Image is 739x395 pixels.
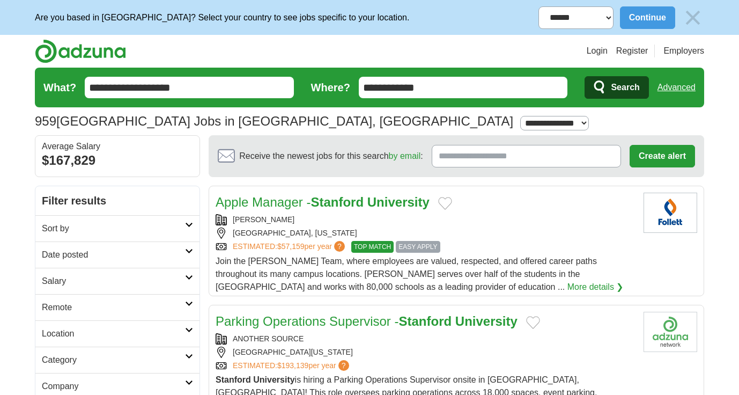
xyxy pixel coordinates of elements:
[35,320,199,347] a: Location
[644,193,697,233] img: Follett Corporation logo
[239,150,423,163] span: Receive the newest jobs for this search :
[35,11,409,24] p: Are you based in [GEOGRAPHIC_DATA]? Select your country to see jobs specific to your location.
[42,275,185,288] h2: Salary
[42,142,193,151] div: Average Salary
[35,114,513,128] h1: [GEOGRAPHIC_DATA] Jobs in [GEOGRAPHIC_DATA], [GEOGRAPHIC_DATA]
[35,112,56,131] span: 959
[334,241,345,252] span: ?
[42,380,185,393] h2: Company
[35,215,199,242] a: Sort by
[216,333,635,345] div: ANOTHER SOURCE
[253,375,294,384] strong: University
[233,241,347,253] a: ESTIMATED:$57,159per year?
[455,314,518,328] strong: University
[657,77,696,98] a: Advanced
[35,39,126,63] img: Adzuna logo
[611,77,639,98] span: Search
[43,79,76,96] label: What?
[216,347,635,358] div: [GEOGRAPHIC_DATA][US_STATE]
[438,197,452,210] button: Add to favorite jobs
[277,361,308,370] span: $193,139
[216,314,518,328] a: Parking Operations Supervisor -Stanford University
[398,314,452,328] strong: Stanford
[616,45,648,57] a: Register
[35,347,199,373] a: Category
[644,312,697,352] img: Company logo
[682,6,704,29] img: icon_close_no_bg.svg
[42,151,193,170] div: $167,829
[216,257,597,291] span: Join the [PERSON_NAME] Team, where employees are valued, respected, and offered career paths thro...
[42,248,185,261] h2: Date posted
[35,294,199,320] a: Remote
[35,242,199,268] a: Date posted
[42,327,185,340] h2: Location
[396,241,440,253] span: EASY APPLY
[526,316,540,329] button: Add to favorite jobs
[233,360,351,371] a: ESTIMATED:$193,139per year?
[351,241,394,253] span: TOP MATCH
[311,79,350,96] label: Where?
[216,375,251,384] strong: Stanford
[35,186,199,215] h2: Filter results
[277,242,305,251] span: $57,159
[567,281,624,294] a: More details ❯
[587,45,608,57] a: Login
[620,6,675,29] button: Continue
[338,360,349,371] span: ?
[216,195,430,209] a: Apple Manager -Stanford University
[663,45,704,57] a: Employers
[630,145,695,167] button: Create alert
[367,195,430,209] strong: University
[42,354,185,367] h2: Category
[311,195,364,209] strong: Stanford
[389,151,421,160] a: by email
[585,76,648,99] button: Search
[233,215,294,224] a: [PERSON_NAME]
[42,301,185,314] h2: Remote
[216,228,635,239] div: [GEOGRAPHIC_DATA], [US_STATE]
[35,268,199,294] a: Salary
[42,222,185,235] h2: Sort by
